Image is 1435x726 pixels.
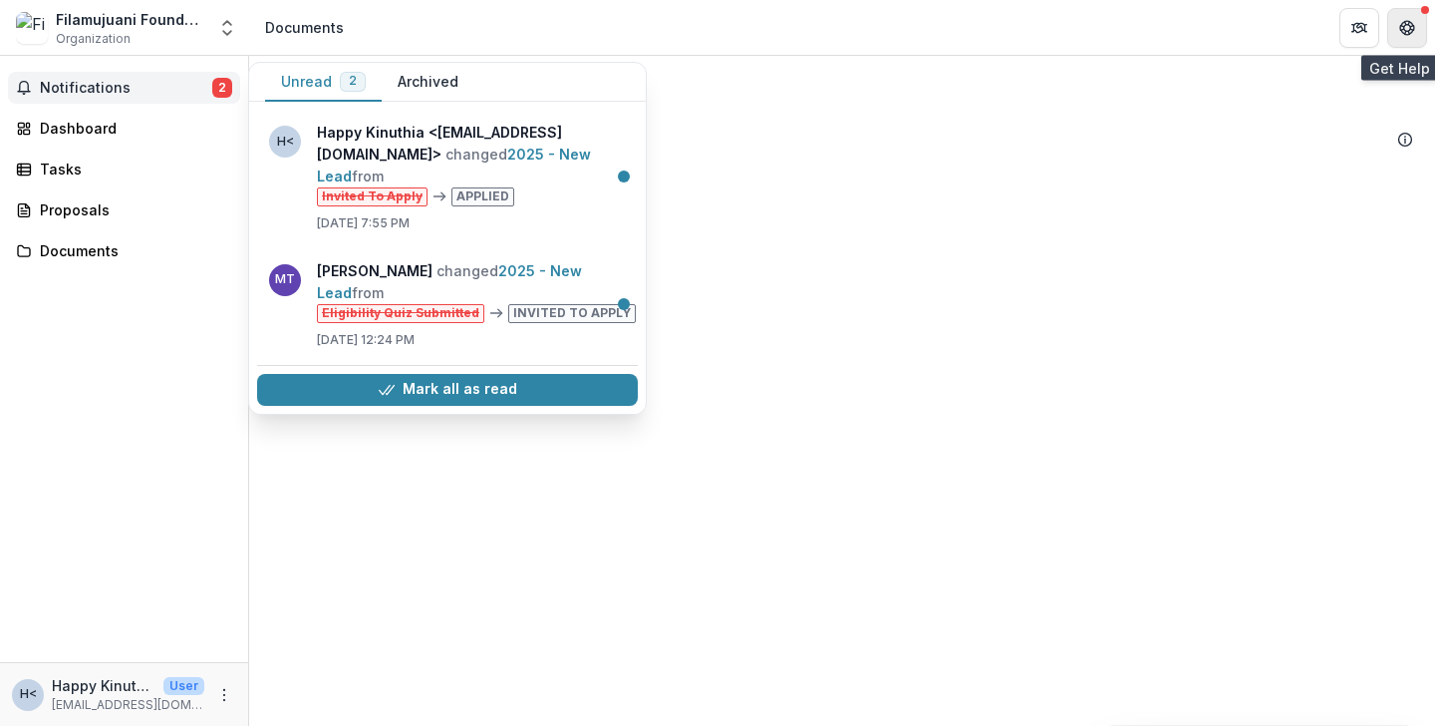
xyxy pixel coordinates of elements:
[20,688,37,701] div: Happy Kinuthia <happy@filamujuani.org>
[317,146,591,184] a: 2025 - New Lead
[1339,8,1379,48] button: Partners
[317,122,626,206] p: changed from
[213,8,241,48] button: Open entity switcher
[163,677,204,695] p: User
[317,262,582,301] a: 2025 - New Lead
[263,121,1421,158] div: 2025 - New Lead
[265,63,382,102] button: Unread
[40,199,224,220] div: Proposals
[8,153,240,185] a: Tasks
[317,260,644,323] p: changed from
[8,234,240,267] a: Documents
[382,63,474,102] button: Archived
[212,78,232,98] span: 2
[257,374,638,406] button: Mark all as read
[257,13,352,42] nav: breadcrumb
[8,72,240,104] button: Notifications2
[8,193,240,226] a: Proposals
[40,240,224,261] div: Documents
[40,80,212,97] span: Notifications
[8,112,240,145] a: Dashboard
[56,9,205,30] div: Filamujuani Foundation
[212,683,236,707] button: More
[52,696,204,714] p: [EMAIL_ADDRESS][DOMAIN_NAME]
[349,74,357,88] span: 2
[16,12,48,44] img: Filamujuani Foundation
[40,118,224,139] div: Dashboard
[265,17,344,38] div: Documents
[52,675,155,696] p: Happy Kinuthia <[EMAIL_ADDRESS][DOMAIN_NAME]>
[1387,8,1427,48] button: Get Help
[40,159,224,180] div: Tasks
[56,30,131,48] span: Organization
